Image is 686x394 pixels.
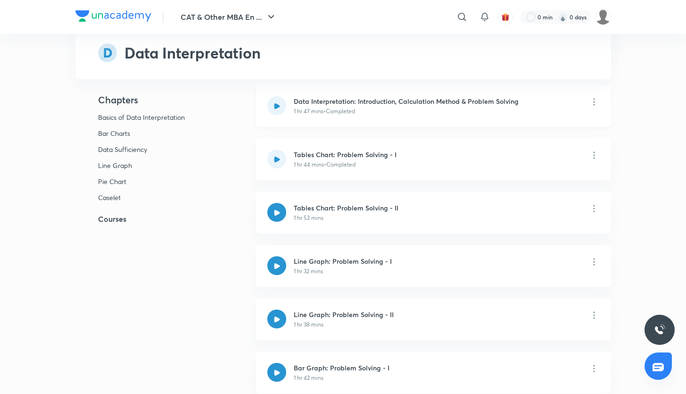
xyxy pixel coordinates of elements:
p: Pie Chart [98,177,190,186]
p: 1 hr 52 mins [294,214,323,222]
h6: Tables Chart: Problem Solving - I [294,150,397,159]
h6: Tables Chart: Problem Solving - II [294,203,398,213]
img: adi biradar [595,9,611,25]
p: Caselet [98,193,190,202]
a: Company Logo [75,10,151,24]
img: avatar [501,13,510,21]
p: 1 hr 44 mins • Completed [294,160,355,169]
img: Company Logo [75,10,151,22]
p: Bar Charts [98,129,190,138]
button: avatar [498,9,513,25]
h6: Line Graph: Problem Solving - II [294,310,394,319]
p: Basics of Data Interpretation [98,113,190,122]
p: 1 hr 32 mins [294,267,323,276]
h6: Bar Graph: Problem Solving - I [294,363,389,373]
p: 1 hr 42 mins [294,374,323,382]
h6: Data Interpretation: Introduction, Calculation Method & Problem Solving [294,96,519,106]
p: 1 hr 38 mins [294,320,323,329]
img: syllabus-subject-icon [98,43,117,62]
h6: Line Graph: Problem Solving - I [294,256,392,266]
p: Line Graph [98,161,190,170]
h5: Courses [75,213,226,225]
img: streak [558,12,568,22]
h2: Data Interpretation [124,42,261,64]
img: ttu [654,324,665,335]
p: Data Sufficiency [98,145,190,154]
p: 1 hr 47 mins • Completed [294,107,355,116]
button: CAT & Other MBA En ... [175,8,282,26]
h4: Chapters [75,94,226,106]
